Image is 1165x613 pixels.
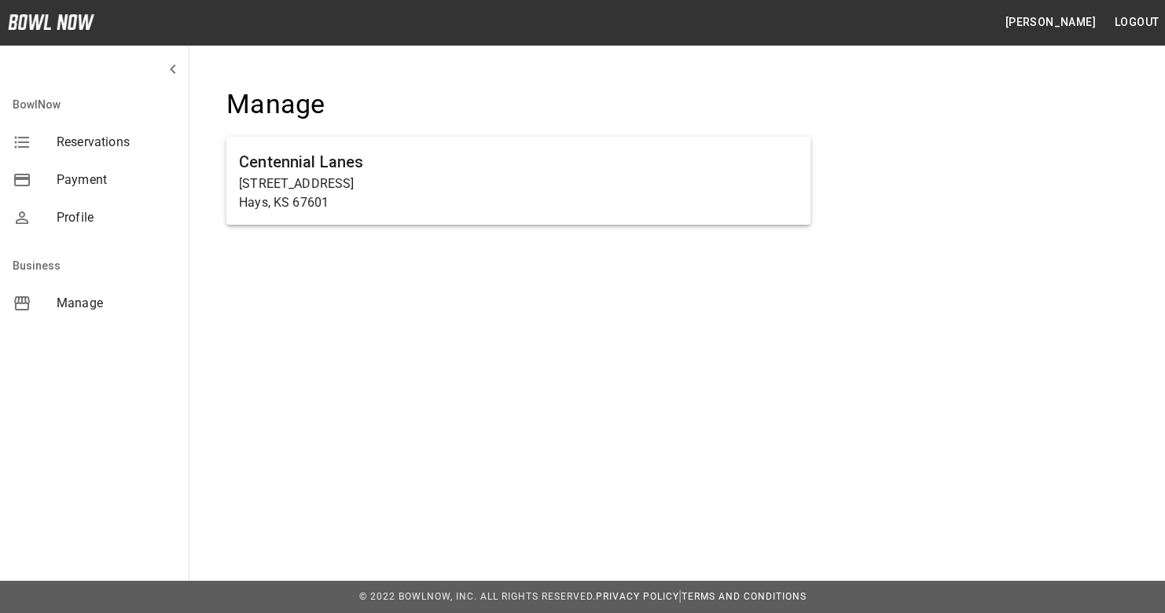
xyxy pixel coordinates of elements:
[239,193,798,212] p: Hays, KS 67601
[595,591,678,602] a: Privacy Policy
[8,14,94,30] img: logo
[358,591,595,602] span: © 2022 BowlNow, Inc. All Rights Reserved.
[226,88,810,121] h4: Manage
[239,174,798,193] p: [STREET_ADDRESS]
[1108,8,1165,37] button: Logout
[57,294,176,313] span: Manage
[239,149,798,174] h6: Centennial Lanes
[998,8,1101,37] button: [PERSON_NAME]
[57,208,176,227] span: Profile
[682,591,807,602] a: Terms and Conditions
[57,133,176,152] span: Reservations
[57,171,176,189] span: Payment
